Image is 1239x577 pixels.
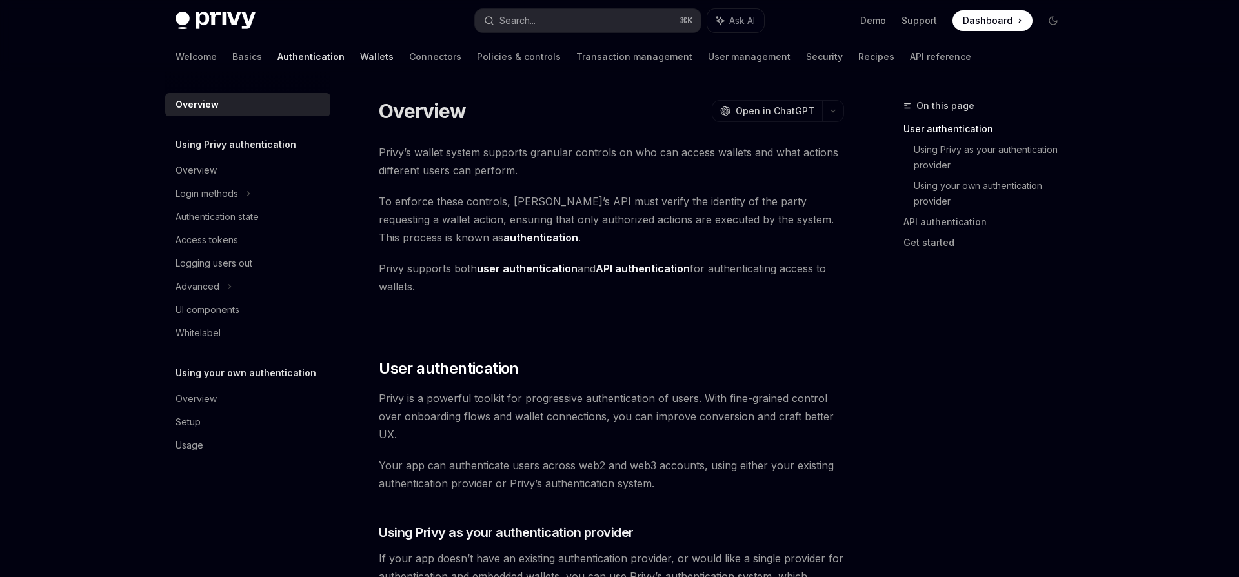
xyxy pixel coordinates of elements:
span: Your app can authenticate users across web2 and web3 accounts, using either your existing authent... [379,456,844,492]
div: Overview [176,163,217,178]
a: Usage [165,434,330,457]
div: Advanced [176,279,219,294]
a: Authentication [277,41,345,72]
div: Logging users out [176,256,252,271]
strong: API authentication [596,262,690,275]
a: Authentication state [165,205,330,228]
div: Search... [499,13,536,28]
button: Search...⌘K [475,9,701,32]
a: Overview [165,387,330,410]
a: Whitelabel [165,321,330,345]
div: Login methods [176,186,238,201]
div: Overview [176,97,219,112]
a: Get started [903,232,1074,253]
a: Basics [232,41,262,72]
span: To enforce these controls, [PERSON_NAME]’s API must verify the identity of the party requesting a... [379,192,844,247]
a: Wallets [360,41,394,72]
button: Ask AI [707,9,764,32]
span: Using Privy as your authentication provider [379,523,634,542]
span: Open in ChatGPT [736,105,814,117]
div: Whitelabel [176,325,221,341]
span: Dashboard [963,14,1012,27]
strong: authentication [503,231,578,244]
span: User authentication [379,358,519,379]
a: Overview [165,159,330,182]
a: Demo [860,14,886,27]
span: On this page [916,98,974,114]
div: Setup [176,414,201,430]
a: Security [806,41,843,72]
h5: Using Privy authentication [176,137,296,152]
a: Access tokens [165,228,330,252]
a: Using Privy as your authentication provider [914,139,1074,176]
div: Usage [176,438,203,453]
a: Logging users out [165,252,330,275]
h1: Overview [379,99,466,123]
a: Transaction management [576,41,692,72]
button: Open in ChatGPT [712,100,822,122]
a: API reference [910,41,971,72]
a: UI components [165,298,330,321]
a: Overview [165,93,330,116]
a: User authentication [903,119,1074,139]
span: Ask AI [729,14,755,27]
a: Connectors [409,41,461,72]
a: User management [708,41,791,72]
div: Authentication state [176,209,259,225]
a: Recipes [858,41,894,72]
a: Welcome [176,41,217,72]
a: Setup [165,410,330,434]
span: ⌘ K [680,15,693,26]
img: dark logo [176,12,256,30]
button: Toggle dark mode [1043,10,1063,31]
a: Support [902,14,937,27]
span: Privy is a powerful toolkit for progressive authentication of users. With fine-grained control ov... [379,389,844,443]
h5: Using your own authentication [176,365,316,381]
a: Dashboard [952,10,1032,31]
strong: user authentication [477,262,578,275]
div: Overview [176,391,217,407]
a: API authentication [903,212,1074,232]
div: UI components [176,302,239,318]
div: Access tokens [176,232,238,248]
a: Policies & controls [477,41,561,72]
span: Privy supports both and for authenticating access to wallets. [379,259,844,296]
span: Privy’s wallet system supports granular controls on who can access wallets and what actions diffe... [379,143,844,179]
a: Using your own authentication provider [914,176,1074,212]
